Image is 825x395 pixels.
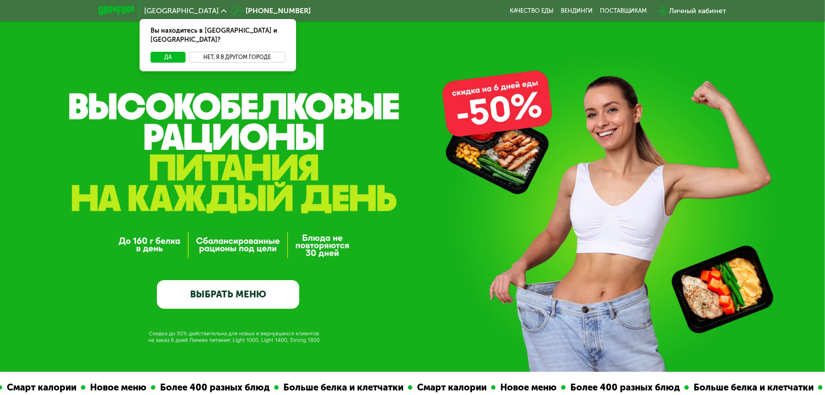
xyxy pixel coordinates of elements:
[1,380,80,395] div: Смарт калории
[278,380,407,395] div: Больше белка и клетчатки
[155,380,273,395] div: Более 400 разных блюд
[189,52,285,63] button: Нет, я в другом городе
[495,380,560,395] div: Новое меню
[151,52,186,63] button: Да
[144,7,219,15] span: [GEOGRAPHIC_DATA]
[85,380,150,395] div: Новое меню
[157,280,300,309] a: ВЫБРАТЬ МЕНЮ
[231,5,311,16] a: [PHONE_NUMBER]
[688,380,817,395] div: Больше белка и клетчатки
[565,380,684,395] div: Более 400 разных блюд
[140,19,296,52] div: Вы находитесь в [GEOGRAPHIC_DATA] и [GEOGRAPHIC_DATA]?
[412,380,490,395] div: Смарт калории
[561,7,593,15] a: Вендинги
[600,7,647,15] div: поставщикам
[669,5,726,16] div: Личный кабинет
[510,7,553,15] a: Качество еды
